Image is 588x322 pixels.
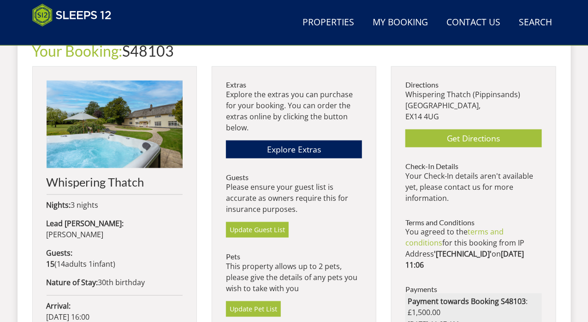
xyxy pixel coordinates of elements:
a: Get Directions [405,129,541,147]
a: Update Guest List [226,222,289,238]
h3: Pets [226,252,362,261]
strong: [DATE] 11:06 [405,249,524,270]
p: 3 nights [47,199,183,211]
h3: Guests [226,173,362,181]
span: infant [87,259,113,269]
h3: Terms and Conditions [405,218,541,227]
p: Whispering Thatch (Pippinsands) [GEOGRAPHIC_DATA], EX14 4UG [405,89,541,122]
strong: Nature of Stay: [47,277,98,287]
strong: Lead [PERSON_NAME]: [47,218,124,228]
img: Sleeps 12 [32,4,112,27]
iframe: Customer reviews powered by Trustpilot [28,32,125,40]
strong: 15 [47,259,55,269]
a: Update Pet List [226,301,281,317]
h2: Whispering Thatch [47,176,183,188]
h3: Extras [226,81,362,89]
img: An image of 'Whispering Thatch' [47,81,183,168]
h3: Check-In Details [405,162,541,170]
p: This property allows up to 2 pets, please give the details of any pets you wish to take with you [226,261,362,294]
p: Explore the extras you can purchase for your booking. You can order the extras online by clicking... [226,89,362,133]
strong: '[TECHNICAL_ID]' [434,249,492,259]
span: 1 [89,259,93,269]
span: ( ) [47,259,116,269]
a: Contact Us [443,12,505,33]
a: Search [516,12,556,33]
a: Whispering Thatch [47,81,183,188]
span: s [83,259,87,269]
a: Properties [299,12,358,33]
a: Your Booking: [32,42,123,60]
a: My Booking [369,12,432,33]
strong: Payment towards Booking S48103 [408,296,526,306]
a: terms and conditions [405,227,504,248]
p: 30th birthday [47,277,183,288]
span: adult [57,259,87,269]
h3: Payments [405,285,541,293]
p: Your Check-In details aren't available yet, please contact us for more information. [405,170,541,204]
strong: Guests: [47,248,73,258]
strong: Arrival: [47,301,71,311]
strong: Nights: [47,200,71,210]
h3: Directions [405,81,541,89]
span: 14 [57,259,65,269]
h1: S48103 [32,43,556,59]
span: [PERSON_NAME] [47,229,104,240]
p: Please ensure your guest list is accurate as owners require this for insurance purposes. [226,181,362,215]
p: You agreed to the for this booking from IP Address on [405,226,541,270]
a: Explore Extras [226,141,362,158]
